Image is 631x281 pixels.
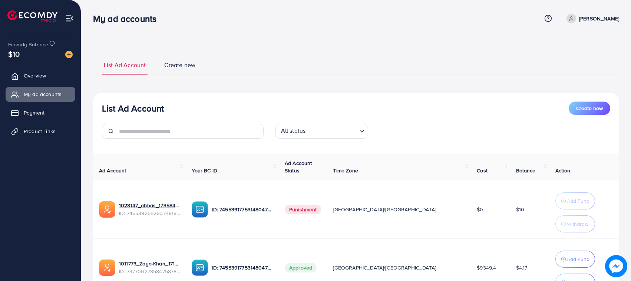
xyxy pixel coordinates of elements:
div: Search for option [275,124,368,139]
img: ic-ads-acc.e4c84228.svg [99,201,115,218]
span: Create new [576,105,603,112]
a: 1011773_Zaya-Khan_1717592302951 [119,260,180,267]
img: image [605,255,627,277]
span: Ad Account Status [285,159,312,174]
h3: List Ad Account [102,103,164,114]
span: ID: 7455392552607481857 [119,209,180,217]
a: [PERSON_NAME] [564,14,619,23]
span: [GEOGRAPHIC_DATA]/[GEOGRAPHIC_DATA] [333,264,436,271]
span: All status [280,125,307,137]
div: <span class='underline'>1011773_Zaya-Khan_1717592302951</span></br>7377002735847587841 [119,260,180,275]
span: Overview [24,72,46,79]
p: Add Fund [567,255,589,264]
a: Overview [6,68,75,83]
button: Create new [569,102,610,115]
p: ID: 7455391775314804752 [212,263,272,272]
p: Withdraw [567,219,588,228]
span: $9349.4 [477,264,496,271]
span: List Ad Account [104,61,146,69]
span: Ecomdy Balance [8,41,48,48]
span: Punishment [285,205,321,214]
span: [GEOGRAPHIC_DATA]/[GEOGRAPHIC_DATA] [333,206,436,213]
button: Withdraw [555,215,595,232]
span: $10 [8,49,20,59]
span: Ad Account [99,167,126,174]
button: Add Fund [555,192,595,209]
span: Your BC ID [192,167,217,174]
span: Create new [164,61,195,69]
a: My ad accounts [6,87,75,102]
span: Approved [285,263,317,272]
span: ID: 7377002735847587841 [119,268,180,275]
button: Add Fund [555,251,595,268]
span: Action [555,167,570,174]
h3: My ad accounts [93,13,162,24]
a: Payment [6,105,75,120]
img: ic-ba-acc.ded83a64.svg [192,259,208,276]
img: ic-ba-acc.ded83a64.svg [192,201,208,218]
img: menu [65,14,74,23]
img: image [65,51,73,58]
span: Balance [516,167,536,174]
span: Cost [477,167,488,174]
input: Search for option [308,125,356,137]
span: Payment [24,109,44,116]
img: ic-ads-acc.e4c84228.svg [99,259,115,276]
p: Add Fund [567,196,589,205]
img: logo [7,10,57,22]
a: 1023147_abbas_1735843853887 [119,202,180,209]
p: ID: 7455391775314804752 [212,205,272,214]
span: $0 [477,206,483,213]
span: $10 [516,206,524,213]
span: Product Links [24,128,56,135]
a: Product Links [6,124,75,139]
p: [PERSON_NAME] [579,14,619,23]
span: Time Zone [333,167,358,174]
span: $4.17 [516,264,528,271]
span: My ad accounts [24,90,62,98]
div: <span class='underline'>1023147_abbas_1735843853887</span></br>7455392552607481857 [119,202,180,217]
